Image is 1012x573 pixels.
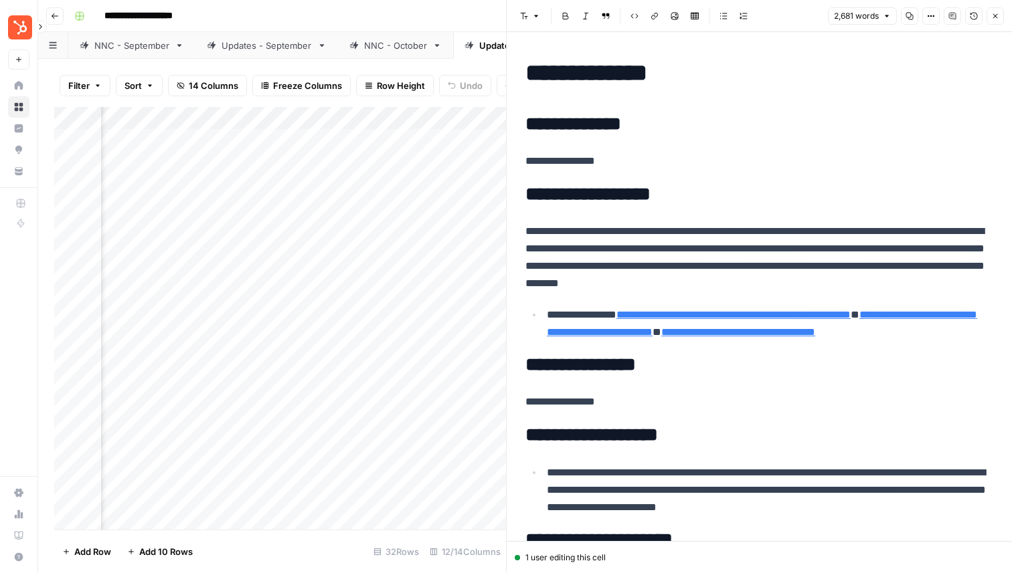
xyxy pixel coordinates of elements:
[68,32,195,59] a: NNC - September
[60,75,110,96] button: Filter
[68,79,90,92] span: Filter
[515,552,1004,564] div: 1 user editing this cell
[368,541,424,562] div: 32 Rows
[828,7,897,25] button: 2,681 words
[424,541,506,562] div: 12/14 Columns
[356,75,434,96] button: Row Height
[8,11,29,44] button: Workspace: Blog Content Action Plan
[8,15,32,39] img: Blog Content Action Plan Logo
[168,75,247,96] button: 14 Columns
[74,545,111,558] span: Add Row
[124,79,142,92] span: Sort
[252,75,351,96] button: Freeze Columns
[273,79,342,92] span: Freeze Columns
[479,39,558,52] div: Updates - October
[94,39,169,52] div: NNC - September
[8,118,29,139] a: Insights
[364,39,427,52] div: NNC - October
[116,75,163,96] button: Sort
[54,541,119,562] button: Add Row
[338,32,453,59] a: NNC - October
[834,10,879,22] span: 2,681 words
[8,139,29,160] a: Opportunities
[222,39,312,52] div: Updates - September
[8,503,29,525] a: Usage
[8,160,29,182] a: Your Data
[453,32,584,59] a: Updates - October
[377,79,425,92] span: Row Height
[8,96,29,118] a: Browse
[139,545,193,558] span: Add 10 Rows
[119,541,201,562] button: Add 10 Rows
[439,75,491,96] button: Undo
[189,79,238,92] span: 14 Columns
[8,482,29,503] a: Settings
[195,32,338,59] a: Updates - September
[8,525,29,546] a: Learning Hub
[8,75,29,96] a: Home
[460,79,483,92] span: Undo
[8,546,29,568] button: Help + Support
